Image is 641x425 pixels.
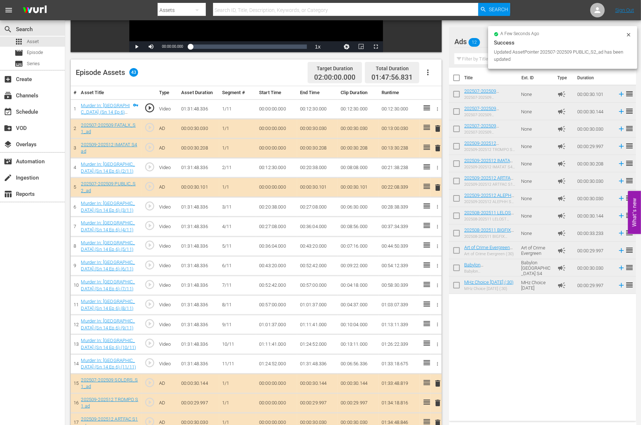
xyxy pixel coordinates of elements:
[178,178,219,197] td: 00:00:30.101
[617,108,625,115] svg: Add to Episode
[78,86,141,100] th: Asset Title
[144,260,155,270] span: play_circle_outline
[371,73,413,81] span: 01:47:56.831
[156,217,178,236] td: Video
[71,354,78,374] td: 14
[178,236,219,256] td: 01:31:48.336
[501,31,540,37] span: a few seconds ago
[464,106,499,117] a: 202507-202509 SOLDRS_S1_ad
[558,177,566,185] span: Ad
[338,178,379,197] td: 00:00:30.101
[617,264,625,272] svg: Add to Episode
[219,119,256,138] td: 1/1
[464,193,515,203] a: 202509-202512 ALEPHH S1 ad
[4,140,12,149] span: Overlays
[81,181,136,193] a: 202507-202509 PUBLIC_S2_ad
[464,182,515,187] div: 202509-202512 ARTFAC S1 ad
[4,157,12,166] span: Automation
[558,264,566,272] span: Ad
[519,207,555,224] td: None
[338,99,379,119] td: 00:12:30.000
[81,240,135,252] a: Murder In: [GEOGRAPHIC_DATA] (Sn 14 Ep 6) (5/11)
[129,41,144,52] button: Play
[628,191,641,234] button: Open Feedback Widget
[338,295,379,315] td: 00:04:37.000
[178,99,219,119] td: 01:31:48.336
[81,161,135,174] a: Murder In: [GEOGRAPHIC_DATA] (Sn 14 Ep 6) (2/11)
[625,89,634,98] span: reorder
[464,113,515,117] div: 202507-202509 SOLDRS_S1_ad
[338,236,379,256] td: 00:07:16.000
[434,124,442,133] span: delete
[517,68,553,88] th: Ext. ID
[558,211,566,220] span: Ad
[156,354,178,374] td: Video
[71,295,78,315] td: 11
[575,103,615,120] td: 00:00:30.144
[144,240,155,251] span: play_circle_outline
[178,315,219,334] td: 01:31:48.336
[219,158,256,178] td: 2/11
[256,374,297,393] td: 00:00:00.000
[379,99,420,119] td: 00:12:30.000
[71,138,78,158] td: 3
[575,190,615,207] td: 00:00:30.030
[256,86,297,100] th: Start Time
[81,122,136,135] a: 202507-202509 FATALX_S1_ad
[575,120,615,138] td: 00:00:30.030
[144,161,155,172] span: play_circle_outline
[71,119,78,138] td: 2
[379,119,420,138] td: 00:13:00.030
[558,107,566,116] span: Ad
[297,374,338,393] td: 00:00:30.144
[464,252,515,256] div: Art of Crime Evergreen (:30)
[256,295,297,315] td: 00:57:00.000
[81,318,135,331] a: Murder In: [GEOGRAPHIC_DATA] (Sn 14 Ep 6) (9/11)
[156,178,178,197] td: AD
[71,256,78,275] td: 9
[144,279,155,290] span: play_circle_outline
[338,374,379,393] td: 00:00:30.144
[489,3,508,16] span: Search
[156,158,178,178] td: Video
[256,236,297,256] td: 00:36:04.000
[338,315,379,334] td: 00:10:04.000
[519,259,555,277] td: Babylon [GEOGRAPHIC_DATA] S4
[379,295,420,315] td: 01:03:07.339
[575,242,615,259] td: 00:00:29.997
[81,299,135,311] a: Murder In: [GEOGRAPHIC_DATA] (Sn 14 Ep 6) (8/11)
[219,315,256,334] td: 9/11
[144,318,155,329] span: play_circle_outline
[178,374,219,393] td: 00:00:30.144
[338,256,379,275] td: 00:09:22.000
[219,354,256,374] td: 11/11
[219,99,256,119] td: 1/11
[454,31,624,52] div: Ads
[219,295,256,315] td: 8/11
[379,374,420,393] td: 01:33:48.819
[178,138,219,158] td: 00:00:30.208
[256,275,297,295] td: 00:52:42.000
[464,234,515,239] div: 202508-202511 BIGFIX S1_ad
[575,277,615,294] td: 00:00:29.997
[81,142,137,154] a: 202509-202512 IMATAT S4 ad
[81,358,136,370] a: Murder In: [GEOGRAPHIC_DATA] (Sn 14 Ep 6) (11/11)
[178,197,219,217] td: 01:31:48.336
[379,158,420,178] td: 00:21:38.238
[519,242,555,259] td: Art of Crime Evergreen
[27,49,43,56] span: Episode
[71,86,78,100] th: #
[256,138,297,158] td: 00:00:00.000
[297,275,338,295] td: 00:57:00.000
[311,41,325,52] button: Playback Rate
[297,334,338,354] td: 01:24:52.000
[625,194,634,202] span: reorder
[156,86,178,100] th: Type
[338,275,379,295] td: 00:04:18.000
[464,140,499,151] a: 202509-202512 TROMPO S1 ad
[464,279,513,285] a: MHz Choice [DATE] (:30)
[575,207,615,224] td: 00:00:30.144
[464,95,515,100] div: 202507-202509 PUBLIC_S2_ad
[144,377,155,388] span: play_circle_outline
[178,275,219,295] td: 01:31:48.336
